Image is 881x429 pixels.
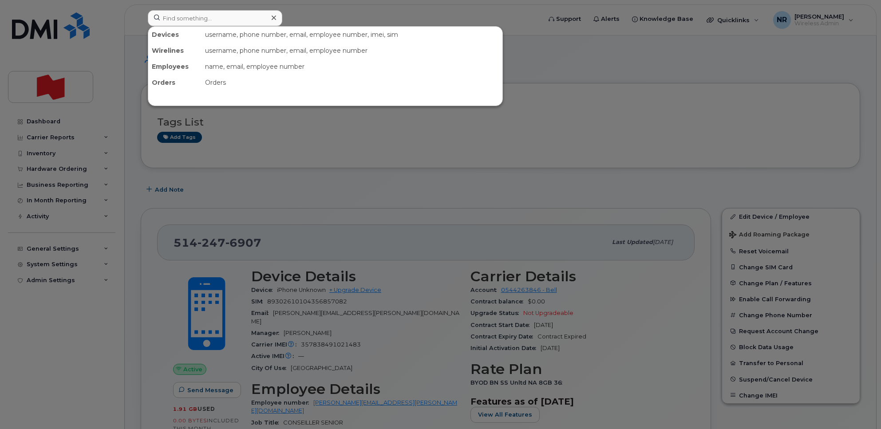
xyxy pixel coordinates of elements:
[148,59,201,75] div: Employees
[148,43,201,59] div: Wirelines
[201,27,502,43] div: username, phone number, email, employee number, imei, sim
[201,59,502,75] div: name, email, employee number
[148,27,201,43] div: Devices
[148,75,201,91] div: Orders
[201,75,502,91] div: Orders
[201,43,502,59] div: username, phone number, email, employee number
